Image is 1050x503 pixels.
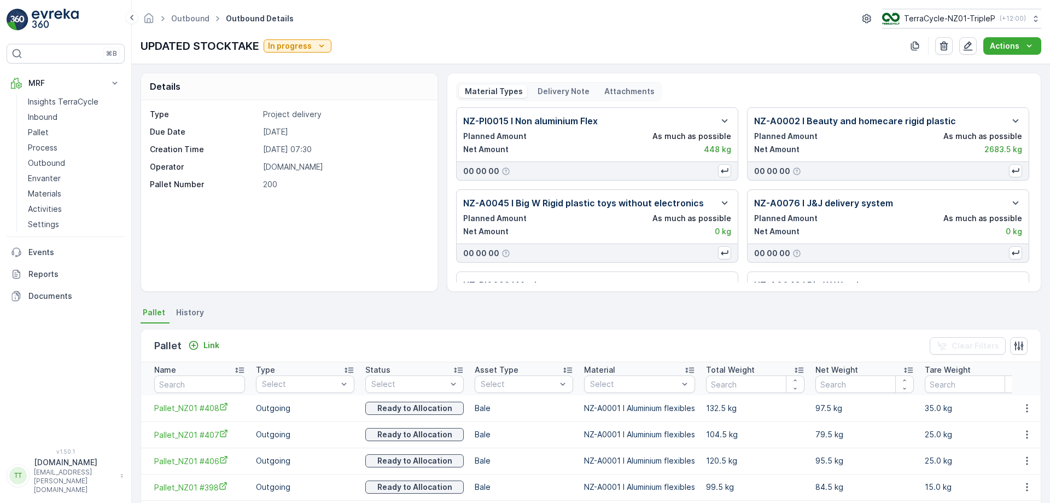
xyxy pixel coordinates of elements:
[652,213,731,224] p: As much as possible
[34,468,115,494] p: [EMAIL_ADDRESS][PERSON_NAME][DOMAIN_NAME]
[28,219,59,230] p: Settings
[7,9,28,31] img: logo
[715,226,731,237] p: 0 kg
[28,204,62,215] p: Activities
[262,379,337,390] p: Select
[150,80,180,93] p: Details
[584,455,695,466] p: NZ-A0001 I Aluminium flexibles
[365,428,464,441] button: Ready to Allocation
[176,307,204,318] span: History
[365,365,390,375] p: Status
[463,196,704,210] p: NZ-A0045 I Big W Rigid plastic toys without electronics
[256,482,354,493] p: Outgoing
[263,144,426,155] p: [DATE] 07:30
[603,86,655,97] p: Attachments
[943,131,1022,142] p: As much as possible
[882,13,900,25] img: TC_7kpGtVS.png
[24,140,125,155] a: Process
[501,249,510,258] div: Help Tooltip Icon
[463,213,527,224] p: Planned Amount
[463,248,499,259] p: 00 00 00
[143,16,155,26] a: Homepage
[24,109,125,125] a: Inbound
[904,13,995,24] p: TerraCycle-NZ01-TripleP
[943,213,1022,224] p: As much as possible
[28,112,57,123] p: Inbound
[925,429,1023,440] p: 25.0 kg
[106,49,117,58] p: ⌘B
[154,402,245,414] a: Pallet_NZ01 #408
[590,379,678,390] p: Select
[463,114,598,128] p: NZ-PI0015 I Non aluminium Flex
[377,482,452,493] p: Ready to Allocation
[150,161,259,172] p: Operator
[706,482,804,493] p: 99.5 kg
[171,14,209,23] a: Outbound
[481,379,556,390] p: Select
[377,403,452,414] p: Ready to Allocation
[377,455,452,466] p: Ready to Allocation
[256,429,354,440] p: Outgoing
[704,144,731,155] p: 448 kg
[930,337,1006,355] button: Clear Filters
[203,340,219,351] p: Link
[925,455,1023,466] p: 25.0 kg
[256,455,354,466] p: Outgoing
[28,188,61,199] p: Materials
[925,482,1023,493] p: 15.0 kg
[925,365,971,375] p: Tare Weight
[7,72,125,94] button: MRF
[371,379,447,390] p: Select
[754,144,800,155] p: Net Amount
[28,158,65,169] p: Outbound
[154,375,245,393] input: Search
[706,365,755,375] p: Total Weight
[463,131,527,142] p: Planned Amount
[1000,14,1026,23] p: ( +12:00 )
[815,455,914,466] p: 95.5 kg
[754,166,790,177] p: 00 00 00
[264,39,331,53] button: In progress
[24,125,125,140] a: Pallet
[256,365,275,375] p: Type
[815,375,914,393] input: Search
[754,279,859,292] p: NZ-A0046 I Big W Wood
[1006,226,1022,237] p: 0 kg
[475,455,573,466] p: Bale
[984,144,1022,155] p: 2683.5 kg
[143,307,165,318] span: Pallet
[882,9,1041,28] button: TerraCycle-NZ01-TripleP(+12:00)
[154,338,182,354] p: Pallet
[7,241,125,263] a: Events
[584,429,695,440] p: NZ-A0001 I Aluminium flexibles
[463,144,509,155] p: Net Amount
[28,247,120,258] p: Events
[584,482,695,493] p: NZ-A0001 I Aluminium flexibles
[706,429,804,440] p: 104.5 kg
[150,109,259,120] p: Type
[263,109,426,120] p: Project delivery
[815,365,858,375] p: Net Weight
[475,365,518,375] p: Asset Type
[990,41,1019,51] p: Actions
[154,429,245,441] span: Pallet_NZ01 #407
[584,365,615,375] p: Material
[154,365,176,375] p: Name
[28,96,98,107] p: Insights TerraCycle
[24,217,125,232] a: Settings
[263,126,426,137] p: [DATE]
[475,482,573,493] p: Bale
[150,144,259,155] p: Creation Time
[154,455,245,467] a: Pallet_NZ01 #406
[815,429,914,440] p: 79.5 kg
[263,161,426,172] p: [DOMAIN_NAME]
[754,196,893,210] p: NZ-A0076 I J&J delivery system
[256,403,354,414] p: Outgoing
[706,455,804,466] p: 120.5 kg
[28,173,61,184] p: Envanter
[24,94,125,109] a: Insights TerraCycle
[706,403,804,414] p: 132.5 kg
[754,248,790,259] p: 00 00 00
